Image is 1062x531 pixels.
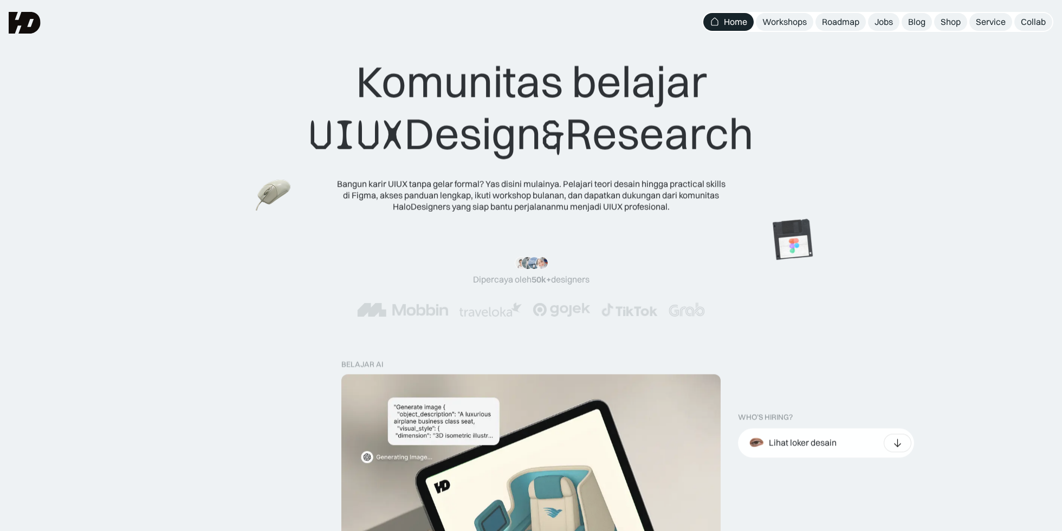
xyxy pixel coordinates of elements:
a: Jobs [868,13,899,31]
div: Lihat loker desain [769,437,837,449]
div: WHO’S HIRING? [738,413,793,422]
div: Shop [941,16,961,28]
div: Dipercaya oleh designers [473,274,590,285]
div: Jobs [875,16,893,28]
a: Collab [1014,13,1052,31]
a: Roadmap [815,13,866,31]
a: Blog [902,13,932,31]
a: Shop [934,13,967,31]
div: Service [976,16,1006,28]
span: 50k+ [532,274,551,285]
div: Komunitas belajar Design Research [309,55,754,161]
a: Service [969,13,1012,31]
div: Roadmap [822,16,859,28]
div: belajar ai [341,360,383,369]
div: Blog [908,16,925,28]
div: Workshops [762,16,807,28]
div: Bangun karir UIUX tanpa gelar formal? Yas disini mulainya. Pelajari teori desain hingga practical... [336,178,726,212]
div: Home [724,16,747,28]
div: Collab [1021,16,1046,28]
span: UIUX [309,109,404,161]
a: Workshops [756,13,813,31]
span: & [541,109,565,161]
a: Home [703,13,754,31]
